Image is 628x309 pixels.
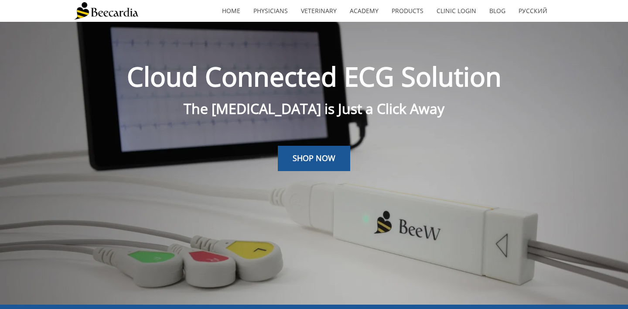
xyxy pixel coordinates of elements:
a: home [215,1,247,21]
span: SHOP NOW [293,153,335,163]
a: Clinic Login [430,1,483,21]
a: Products [385,1,430,21]
a: Physicians [247,1,294,21]
a: Blog [483,1,512,21]
a: Academy [343,1,385,21]
a: Русский [512,1,554,21]
a: SHOP NOW [278,146,350,171]
span: Cloud Connected ECG Solution [127,58,502,94]
img: Beecardia [74,2,138,20]
a: Veterinary [294,1,343,21]
span: The [MEDICAL_DATA] is Just a Click Away [184,99,444,118]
